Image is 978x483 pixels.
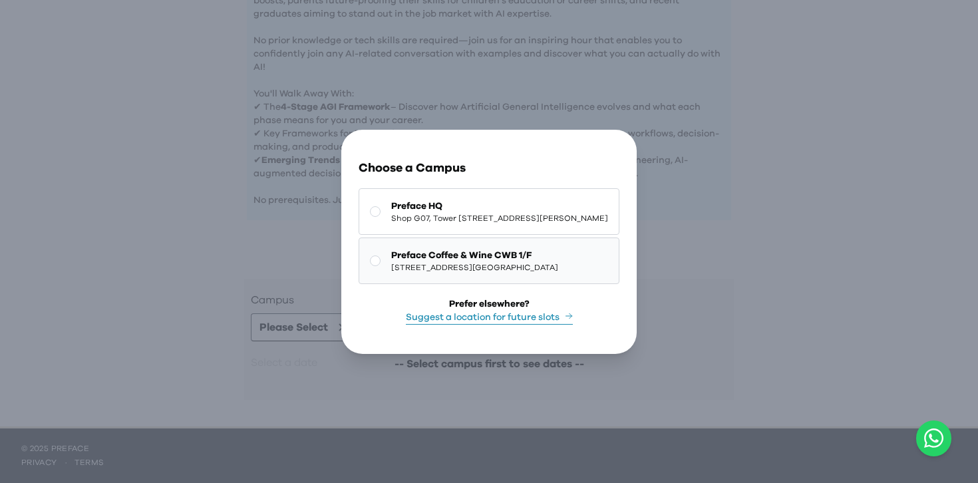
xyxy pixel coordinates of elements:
[391,249,558,262] span: Preface Coffee & Wine CWB 1/F
[359,238,619,284] button: Preface Coffee & Wine CWB 1/F[STREET_ADDRESS][GEOGRAPHIC_DATA]
[449,297,530,311] div: Prefer elsewhere?
[406,311,573,325] button: Suggest a location for future slots
[391,262,558,273] span: [STREET_ADDRESS][GEOGRAPHIC_DATA]
[359,188,619,235] button: Preface HQShop G07, Tower [STREET_ADDRESS][PERSON_NAME]
[391,200,608,213] span: Preface HQ
[391,213,608,224] span: Shop G07, Tower [STREET_ADDRESS][PERSON_NAME]
[359,159,619,178] h3: Choose a Campus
